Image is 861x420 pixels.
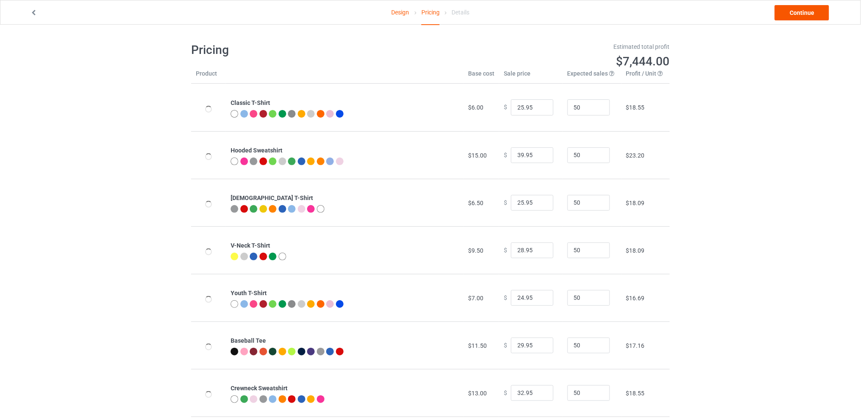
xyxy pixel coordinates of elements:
[626,152,645,159] span: $23.20
[504,294,507,301] span: $
[468,342,487,349] span: $11.50
[621,69,670,84] th: Profit / Unit
[563,69,621,84] th: Expected sales
[231,242,270,249] b: V-Neck T-Shirt
[504,247,507,254] span: $
[775,5,829,20] a: Continue
[317,348,325,355] img: heather_texture.png
[191,69,226,84] th: Product
[504,152,507,158] span: $
[499,69,563,84] th: Sale price
[468,247,483,254] span: $9.50
[468,104,483,111] span: $6.00
[468,200,483,206] span: $6.50
[468,390,487,397] span: $13.00
[437,42,670,51] div: Estimated total profit
[231,147,282,154] b: Hooded Sweatshirt
[616,54,670,68] span: $7,444.00
[421,0,440,25] div: Pricing
[231,290,267,296] b: Youth T-Shirt
[626,390,645,397] span: $18.55
[288,110,296,118] img: heather_texture.png
[504,389,507,396] span: $
[626,247,645,254] span: $18.09
[504,104,507,111] span: $
[504,342,507,349] span: $
[231,194,313,201] b: [DEMOGRAPHIC_DATA] T-Shirt
[468,152,487,159] span: $15.00
[626,200,645,206] span: $18.09
[504,199,507,206] span: $
[626,342,645,349] span: $17.16
[191,42,425,58] h1: Pricing
[452,0,469,24] div: Details
[626,295,645,302] span: $16.69
[288,300,296,308] img: heather_texture.png
[463,69,499,84] th: Base cost
[231,99,270,106] b: Classic T-Shirt
[468,295,483,302] span: $7.00
[392,0,409,24] a: Design
[231,385,288,392] b: Crewneck Sweatshirt
[626,104,645,111] span: $18.55
[231,337,266,344] b: Baseball Tee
